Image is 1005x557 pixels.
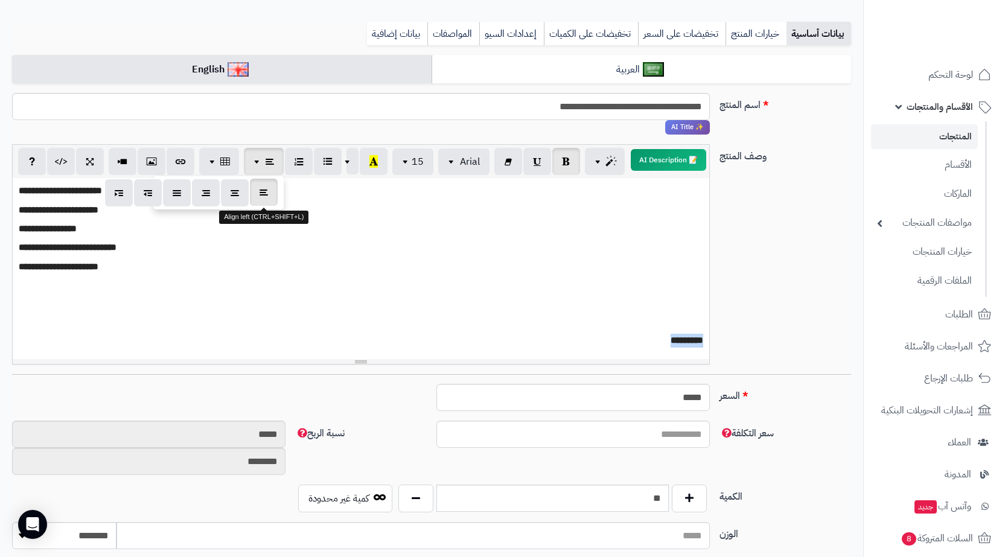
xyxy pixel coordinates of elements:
[18,510,47,539] div: Open Intercom Messenger
[924,370,973,387] span: طلبات الإرجاع
[871,492,998,521] a: وآتس آبجديد
[715,144,856,164] label: وصف المنتج
[871,60,998,89] a: لوحة التحكم
[367,22,427,46] a: بيانات إضافية
[871,124,978,149] a: المنتجات
[638,22,726,46] a: تخفيضات على السعر
[871,396,998,425] a: إشعارات التحويلات البنكية
[871,181,978,207] a: الماركات
[715,522,856,541] label: الوزن
[715,93,856,112] label: اسم المنتج
[907,98,973,115] span: الأقسام والمنتجات
[228,62,249,77] img: English
[432,55,851,84] a: العربية
[295,426,345,441] span: نسبة الربح
[948,434,971,451] span: العملاء
[438,148,490,175] button: Arial
[460,154,480,169] span: Arial
[871,210,978,236] a: مواصفات المنتجات
[914,500,937,514] span: جديد
[871,428,998,457] a: العملاء
[871,239,978,265] a: خيارات المنتجات
[479,22,544,46] a: إعدادات السيو
[715,384,856,403] label: السعر
[871,364,998,393] a: طلبات الإرجاع
[412,154,424,169] span: 15
[945,306,973,323] span: الطلبات
[12,55,432,84] a: English
[871,152,978,178] a: الأقسام
[871,300,998,329] a: الطلبات
[665,120,710,135] span: انقر لاستخدام رفيقك الذكي
[786,22,851,46] a: بيانات أساسية
[871,268,978,294] a: الملفات الرقمية
[871,332,998,361] a: المراجعات والأسئلة
[726,22,786,46] a: خيارات المنتج
[719,426,774,441] span: سعر التكلفة
[219,211,308,224] div: Align left (CTRL+SHIFT+L)
[643,62,664,77] img: العربية
[945,466,971,483] span: المدونة
[392,148,433,175] button: 15
[631,149,706,171] button: 📝 AI Description
[913,498,971,515] span: وآتس آب
[901,530,973,547] span: السلات المتروكة
[905,338,973,355] span: المراجعات والأسئلة
[871,524,998,553] a: السلات المتروكة8
[544,22,638,46] a: تخفيضات على الكميات
[928,66,973,83] span: لوحة التحكم
[715,485,856,504] label: الكمية
[871,460,998,489] a: المدونة
[881,402,973,419] span: إشعارات التحويلات البنكية
[902,532,916,546] span: 8
[427,22,479,46] a: المواصفات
